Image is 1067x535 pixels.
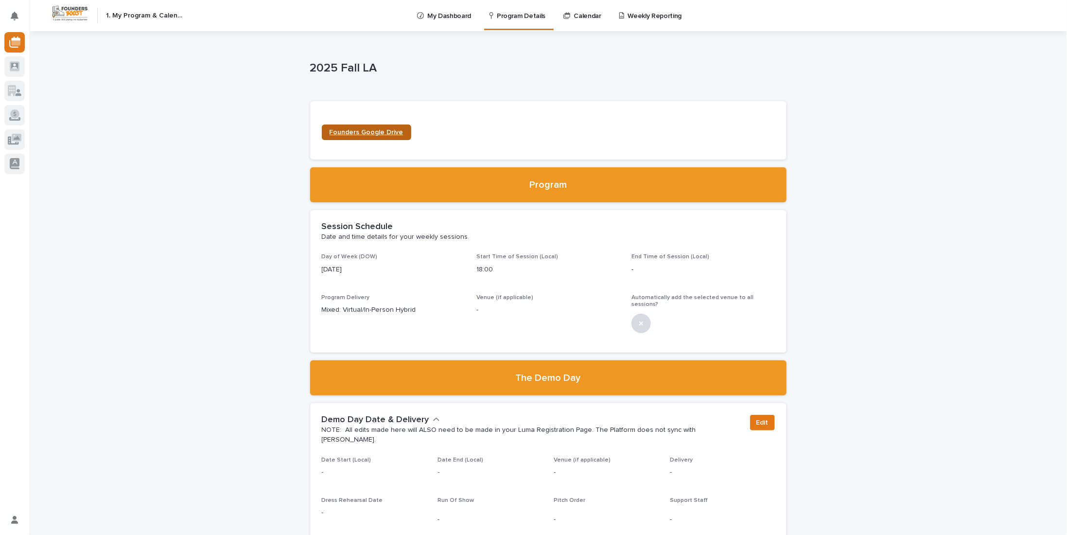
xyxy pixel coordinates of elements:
p: [DATE] [322,265,465,275]
p: - [438,515,542,525]
span: Start Time of Session (Local) [476,254,558,260]
p: - [554,515,659,525]
button: Demo Day Date & Delivery [322,415,440,426]
span: Run Of Show [438,498,474,503]
span: Date Start (Local) [322,457,371,463]
span: Venue (if applicable) [476,295,533,301]
button: Edit [750,415,775,430]
p: Date and time details for your weekly sessions. [322,232,771,242]
p: - [476,305,620,315]
span: Date End (Local) [438,457,484,463]
span: Day of Week (DOW) [322,254,378,260]
p: 18:00 [476,265,620,275]
h2: 1. My Program & Calendar [106,12,185,20]
h2: Demo Day Date & Delivery [322,415,429,426]
h2: Session Schedule [322,222,393,232]
h2: Program [529,179,567,191]
p: Mixed: Virtual/In-Person Hybrid [322,305,465,315]
p: - [322,467,426,478]
p: - [670,467,775,478]
p: - [670,515,775,525]
p: - [438,467,542,478]
span: Automatically add the selected venue to all sessions? [631,295,753,307]
span: Support Staff [670,498,708,503]
p: - [554,467,659,478]
p: NOTE: All edits made here will ALSO need to be made in your Luma Registration Page. The Platform ... [322,426,742,445]
span: Pitch Order [554,498,586,503]
span: Venue (if applicable) [554,457,611,463]
h2: The Demo Day [516,372,581,384]
span: End Time of Session (Local) [631,254,709,260]
p: 2025 Fall LA [310,61,783,75]
span: Founders Google Drive [330,129,403,136]
p: - [631,265,775,275]
span: Delivery [670,457,693,463]
span: Edit [756,418,769,428]
span: Dress Rehearsal Date [322,498,383,503]
button: Notifications [4,6,25,26]
div: Notifications [12,12,25,27]
img: Workspace Logo [51,4,89,22]
a: Founders Google Drive [322,125,411,140]
p: - [322,508,426,518]
span: Program Delivery [322,295,370,301]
